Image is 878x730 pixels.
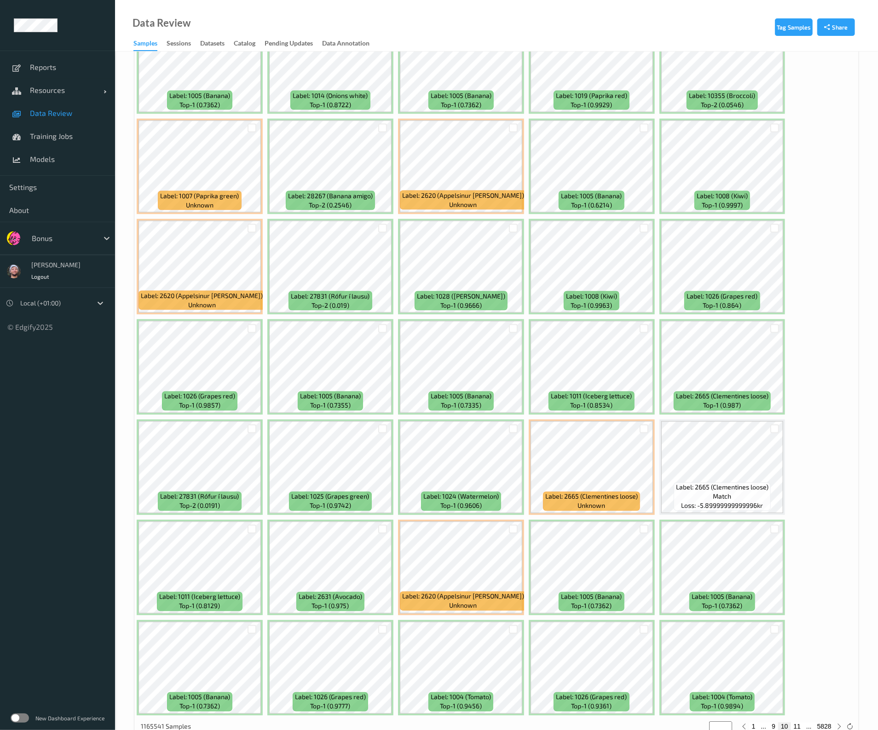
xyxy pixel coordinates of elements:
span: top-1 (0.9606) [440,501,482,511]
span: Label: 10355 (Broccoli) [689,91,756,100]
span: top-1 (0.975) [312,602,349,611]
span: unknown [449,200,477,209]
span: Label: 2620 (Appelsinur [PERSON_NAME]) [402,592,524,601]
a: Sessions [167,37,200,50]
span: Label: 1005 (Banana) [169,693,230,702]
span: unknown [449,601,477,610]
span: top-1 (0.9361) [572,702,612,711]
div: Data Annotation [322,39,370,50]
span: Label: 1005 (Banana) [561,191,622,201]
span: top-1 (0.9929) [571,100,612,109]
div: Data Review [133,18,191,28]
span: match [713,492,732,501]
span: Label: 1011 (Iceberg lettuce) [159,592,240,602]
span: top-1 (0.7362) [702,602,743,611]
span: Label: 1025 (Grapes green) [291,492,369,501]
a: Samples [133,37,167,51]
span: top-1 (0.9963) [571,301,612,310]
a: Pending Updates [265,37,322,50]
span: Label: 1005 (Banana) [561,592,622,602]
span: top-1 (0.6214) [571,201,612,210]
span: Label: 27831 (Rófur í lausu) [291,292,370,301]
span: top-1 (0.8722) [310,100,351,109]
div: Samples [133,39,157,51]
span: top-1 (0.7362) [572,602,612,611]
a: Catalog [234,37,265,50]
span: Label: 2631 (Avocado) [299,592,362,602]
span: top-2 (0.019) [312,301,349,310]
span: Label: 1004 (Tomato) [431,693,491,702]
span: top-1 (0.7362) [441,100,481,109]
span: Label: 2665 (Clementines loose) [545,492,638,501]
span: unknown [578,501,606,511]
span: Label: 2665 (Clementines loose) [676,392,768,401]
span: Label: 1007 (Paprika green) [160,191,239,201]
span: Label: 1005 (Banana) [692,592,753,602]
span: top-1 (0.8534) [571,401,613,410]
span: top-2 (0.2546) [309,201,352,210]
span: top-2 (0.0191) [179,501,220,511]
span: Label: 1008 (Kiwi) [697,191,748,201]
span: Label: 27831 (Rófur í lausu) [160,492,239,501]
span: Label: 1004 (Tomato) [692,693,752,702]
span: Label: 28267 (Banana amigo) [288,191,373,201]
span: Label: 1005 (Banana) [431,91,491,100]
div: Datasets [200,39,225,50]
button: Tag Samples [775,18,813,36]
span: top-1 (0.7355) [310,401,351,410]
span: top-1 (0.7362) [179,100,220,109]
span: Loss: -5.89999999999996kr [682,501,763,511]
span: Label: 2620 (Appelsinur [PERSON_NAME]) [402,191,524,200]
span: Label: 1028 ([PERSON_NAME]) [417,292,505,301]
span: Label: 1005 (Banana) [300,392,361,401]
span: top-1 (0.7362) [179,702,220,711]
span: top-1 (0.9857) [179,401,220,410]
span: Label: 1011 (Iceberg lettuce) [551,392,632,401]
span: Label: 1008 (Kiwi) [566,292,617,301]
span: Label: 1005 (Banana) [169,91,230,100]
span: top-1 (0.9777) [310,702,350,711]
span: Label: 2620 (Appelsinur [PERSON_NAME]) [141,291,263,300]
span: top-1 (0.9997) [702,201,743,210]
span: Label: 1014 (Onions white) [293,91,368,100]
span: Label: 1026 (Grapes red) [295,693,366,702]
div: Pending Updates [265,39,313,50]
span: unknown [188,300,216,310]
div: Sessions [167,39,191,50]
span: Label: 1019 (Paprika red) [556,91,627,100]
a: Data Annotation [322,37,379,50]
span: Label: 1026 (Grapes red) [164,392,235,401]
span: top-1 (0.8129) [179,602,220,611]
span: Label: 1024 (Watermelon) [423,492,499,501]
span: top-1 (0.9894) [701,702,744,711]
span: Label: 2665 (Clementines loose) [676,483,768,492]
span: Label: 1026 (Grapes red) [687,292,758,301]
span: Label: 1026 (Grapes red) [556,693,627,702]
span: top-1 (0.7335) [441,401,481,410]
span: unknown [186,201,214,210]
span: Label: 1005 (Banana) [431,392,491,401]
span: top-1 (0.9666) [440,301,482,310]
span: top-1 (0.987) [704,401,741,410]
span: top-2 (0.0546) [701,100,744,109]
div: Catalog [234,39,255,50]
span: top-1 (0.864) [703,301,742,310]
a: Datasets [200,37,234,50]
button: Share [817,18,855,36]
span: top-1 (0.9456) [440,702,482,711]
span: top-1 (0.9742) [310,501,351,511]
